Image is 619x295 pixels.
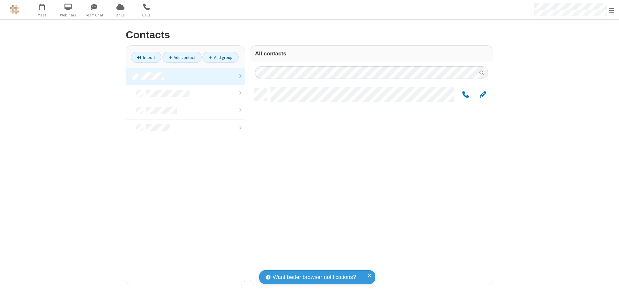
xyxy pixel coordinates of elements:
[202,52,239,63] a: Add group
[82,12,106,18] span: Team Chat
[255,51,488,57] h3: All contacts
[162,52,201,63] a: Add contact
[30,12,54,18] span: Meet
[250,84,493,285] div: grid
[126,29,493,41] h2: Contacts
[56,12,80,18] span: Webinars
[273,273,356,281] span: Want better browser notifications?
[459,91,472,99] button: Call by phone
[108,12,133,18] span: Drive
[134,12,159,18] span: Calls
[477,91,489,99] button: Edit
[131,52,161,63] a: Import
[10,5,19,14] img: QA Selenium DO NOT DELETE OR CHANGE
